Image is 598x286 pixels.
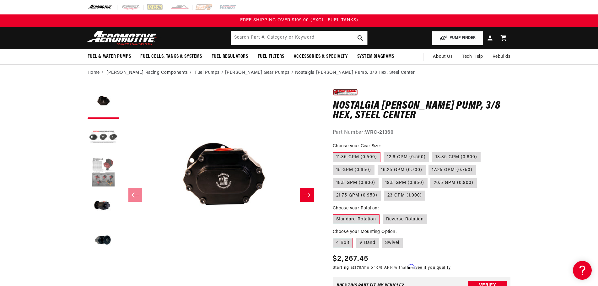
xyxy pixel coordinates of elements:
[333,165,374,175] label: 15 GPM (0.650)
[225,69,295,76] li: [PERSON_NAME] Gear Pumps
[384,191,425,201] label: 23 GPM (1.000)
[365,130,393,135] strong: WRC-21360
[432,31,483,45] button: PUMP FINDER
[88,69,100,76] a: Home
[430,178,477,188] label: 20.5 GPM (0.900)
[428,165,476,175] label: 17.25 GPM (0.750)
[240,18,358,23] span: FREE SHIPPING OVER $109.00 (EXCL. FUEL TANKS)
[433,54,453,59] span: About Us
[403,264,414,269] span: Affirm
[488,49,515,64] summary: Rebuilds
[83,49,136,64] summary: Fuel & Water Pumps
[88,225,119,257] button: Load image 5 in gallery view
[300,188,314,202] button: Slide right
[333,129,511,137] div: Part Number:
[212,53,248,60] span: Fuel Regulators
[333,238,353,248] label: 4 Bolt
[462,53,483,60] span: Tech Help
[333,178,379,188] label: 18.5 GPM (0.800)
[356,238,379,248] label: V Band
[207,49,253,64] summary: Fuel Regulators
[354,266,361,270] span: $79
[333,152,380,162] label: 11.35 GPM (0.500)
[195,69,220,76] a: Fuel Pumps
[383,214,427,224] label: Reverse Rotation
[289,49,353,64] summary: Accessories & Specialty
[295,69,415,76] li: Nostalgia [PERSON_NAME] Pump, 3/8 Hex, Steel Center
[136,49,207,64] summary: Fuel Cells, Tanks & Systems
[493,53,511,60] span: Rebuilds
[258,53,284,60] span: Fuel Filters
[333,265,451,271] p: Starting at /mo or 0% APR with .
[382,178,428,188] label: 19.5 GPM (0.850)
[88,156,119,188] button: Load image 3 in gallery view
[353,49,399,64] summary: System Diagrams
[140,53,202,60] span: Fuel Cells, Tanks & Systems
[231,31,367,45] input: Search by Part Number, Category or Keyword
[333,143,381,149] legend: Choose your Gear Size:
[333,229,397,235] legend: Choose your Mounting Option:
[88,69,511,76] nav: breadcrumbs
[415,266,451,270] a: See if you qualify - Learn more about Affirm Financing (opens in modal)
[428,49,457,64] a: About Us
[253,49,289,64] summary: Fuel Filters
[357,53,394,60] span: System Diagrams
[88,191,119,222] button: Load image 4 in gallery view
[432,152,481,162] label: 13.85 GPM (0.600)
[378,165,426,175] label: 16.25 GPM (0.700)
[382,238,403,248] label: Swivel
[384,152,429,162] label: 12.6 GPM (0.550)
[333,101,511,121] h1: Nostalgia [PERSON_NAME] Pump, 3/8 Hex, Steel Center
[88,122,119,153] button: Load image 2 in gallery view
[333,191,381,201] label: 21.75 GPM (0.950)
[333,214,380,224] label: Standard Rotation
[333,205,379,212] legend: Choose your Rotation:
[457,49,488,64] summary: Tech Help
[88,87,119,119] button: Load image 1 in gallery view
[294,53,348,60] span: Accessories & Specialty
[333,253,369,265] span: $2,267.45
[128,188,142,202] button: Slide left
[88,53,131,60] span: Fuel & Water Pumps
[353,31,367,45] button: search button
[106,69,188,76] a: [PERSON_NAME] Racing Components
[85,31,164,46] img: Aeromotive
